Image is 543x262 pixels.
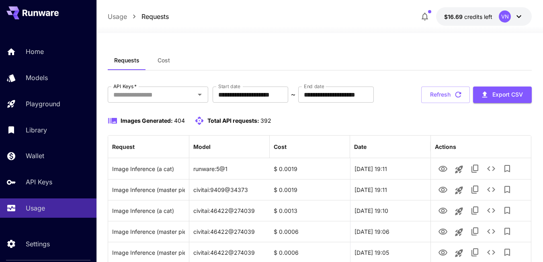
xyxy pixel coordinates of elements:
[112,159,185,179] div: Click to copy prompt
[112,200,185,221] div: Click to copy prompt
[499,202,515,219] button: Add to library
[464,13,492,20] span: credits left
[274,143,287,150] div: Cost
[26,239,50,249] p: Settings
[26,151,44,161] p: Wallet
[189,158,270,179] div: runware:5@1
[499,182,515,198] button: Add to library
[435,244,451,260] button: View Image
[444,12,492,21] div: $16.69235
[451,161,467,177] button: Launch in playground
[354,143,367,150] div: Date
[350,200,430,221] div: 30 Aug, 2025 19:10
[270,179,350,200] div: $ 0.0019
[260,117,271,124] span: 392
[483,161,499,177] button: See details
[26,177,52,187] p: API Keys
[499,223,515,239] button: Add to library
[350,179,430,200] div: 30 Aug, 2025 19:11
[467,202,483,219] button: Copy TaskUUID
[467,182,483,198] button: Copy TaskUUID
[451,245,467,261] button: Launch in playground
[291,90,295,99] p: ~
[26,125,47,135] p: Library
[435,143,456,150] div: Actions
[189,200,270,221] div: civitai:46422@274039
[112,179,185,200] div: Click to copy prompt
[108,12,169,21] nav: breadcrumb
[194,89,205,100] button: Open
[436,7,532,26] button: $16.69235VN
[112,221,185,242] div: Click to copy prompt
[26,203,45,213] p: Usage
[350,158,430,179] div: 30 Aug, 2025 19:11
[189,179,270,200] div: civitai:9409@34373
[435,223,451,239] button: View Image
[26,47,44,56] p: Home
[304,83,324,90] label: End date
[451,182,467,198] button: Launch in playground
[421,87,470,103] button: Refresh
[114,57,139,64] span: Requests
[499,244,515,260] button: Add to library
[108,12,127,21] a: Usage
[121,117,173,124] span: Images Generated:
[113,83,137,90] label: API Keys
[141,12,169,21] a: Requests
[193,143,211,150] div: Model
[467,161,483,177] button: Copy TaskUUID
[270,221,350,242] div: $ 0.0006
[207,117,259,124] span: Total API requests:
[26,73,48,83] p: Models
[451,224,467,240] button: Launch in playground
[189,221,270,242] div: civitai:46422@274039
[451,203,467,219] button: Launch in playground
[26,99,60,109] p: Playground
[270,158,350,179] div: $ 0.0019
[444,13,464,20] span: $16.69
[435,160,451,177] button: View Image
[483,223,499,239] button: See details
[158,57,170,64] span: Cost
[467,244,483,260] button: Copy TaskUUID
[473,87,532,103] button: Export CSV
[499,161,515,177] button: Add to library
[483,202,499,219] button: See details
[270,200,350,221] div: $ 0.0013
[483,182,499,198] button: See details
[435,181,451,198] button: View Image
[483,244,499,260] button: See details
[112,143,135,150] div: Request
[499,10,511,23] div: VN
[350,221,430,242] div: 30 Aug, 2025 19:06
[435,202,451,219] button: View Image
[174,117,185,124] span: 404
[467,223,483,239] button: Copy TaskUUID
[218,83,240,90] label: Start date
